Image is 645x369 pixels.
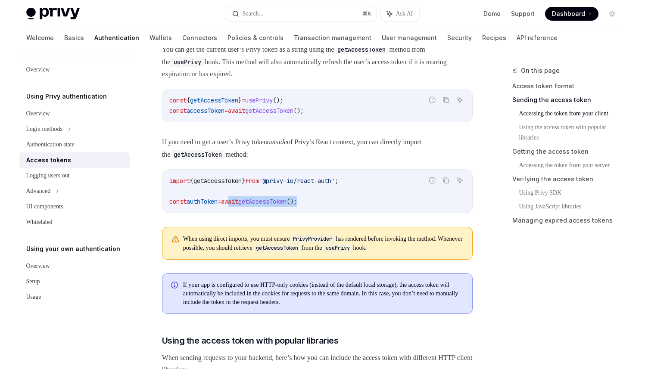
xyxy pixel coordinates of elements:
[519,121,626,145] a: Using the access token with popular libraries
[171,282,180,290] svg: Info
[427,94,438,105] button: Report incorrect code
[440,94,452,105] button: Copy the contents from the code block
[447,28,472,48] a: Security
[26,109,50,119] div: Overview
[26,244,120,254] h5: Using your own authentication
[382,28,437,48] a: User management
[221,198,238,205] span: await
[483,9,501,18] a: Demo
[26,292,41,302] div: Usage
[512,145,626,158] a: Getting the access token
[162,335,339,347] span: Using the access token with popular libraries
[26,276,40,287] div: Setup
[162,43,473,80] span: You can get the current user’s Privy token as a string using the method from the hook. This metho...
[226,6,377,22] button: Search...⌘K
[26,202,63,212] div: UI components
[440,175,452,186] button: Copy the contents from the code block
[482,28,506,48] a: Recipes
[182,28,217,48] a: Connectors
[187,96,190,104] span: {
[238,198,287,205] span: getAccessToken
[334,45,389,54] code: getAccessToken
[26,186,51,196] div: Advanced
[454,94,465,105] button: Ask AI
[19,274,130,289] a: Setup
[287,198,297,205] span: ();
[512,172,626,186] a: Verifying the access token
[362,10,371,17] span: ⌘ K
[243,9,264,19] div: Search...
[267,138,287,146] em: outside
[170,150,225,159] code: getAccessToken
[335,177,338,185] span: ;
[512,93,626,107] a: Sending the access token
[183,281,464,307] span: If your app is configured to use HTTP-only cookies (instead of the default local storage), the ac...
[290,235,336,243] code: PrivyProvider
[519,158,626,172] a: Accessing the token from your server
[19,199,130,214] a: UI components
[19,106,130,121] a: Overview
[19,289,130,305] a: Usage
[552,9,585,18] span: Dashboard
[519,186,626,200] a: Using Privy SDK
[26,171,70,181] div: Logging users out
[322,244,353,252] code: usePrivy
[245,96,273,104] span: usePrivy
[238,96,242,104] span: }
[227,28,284,48] a: Policies & controls
[252,244,302,252] code: getAccessToken
[273,96,283,104] span: ();
[26,217,53,227] div: Whitelabel
[162,136,473,161] span: If you need to get a user’s Privy token of Privy’s React context, you can directly import the met...
[94,28,139,48] a: Authentication
[26,155,71,165] div: Access tokens
[26,124,62,134] div: Login methods
[218,198,221,205] span: =
[187,198,218,205] span: authToken
[294,28,371,48] a: Transaction management
[171,235,180,244] svg: Warning
[169,177,190,185] span: import
[242,96,245,104] span: =
[245,177,259,185] span: from
[19,258,130,274] a: Overview
[26,8,80,20] img: light logo
[521,65,560,76] span: On this page
[26,261,50,271] div: Overview
[26,91,107,102] h5: Using Privy authentication
[169,198,187,205] span: const
[183,234,464,252] span: When using direct imports, you must ensure has rendered before invoking the method. Whenever poss...
[19,214,130,230] a: Whitelabel
[259,177,335,185] span: '@privy-io/react-auth'
[169,96,187,104] span: const
[545,7,598,21] a: Dashboard
[193,177,242,185] span: getAccessToken
[396,9,413,18] span: Ask AI
[427,175,438,186] button: Report incorrect code
[190,177,193,185] span: {
[228,107,245,115] span: await
[511,9,535,18] a: Support
[26,140,75,150] div: Authentication state
[190,96,238,104] span: getAccessToken
[245,107,293,115] span: getAccessToken
[519,107,626,121] a: Accessing the token from your client
[519,200,626,214] a: Using JavaScript libraries
[512,214,626,227] a: Managing expired access tokens
[293,107,304,115] span: ();
[454,175,465,186] button: Ask AI
[19,152,130,168] a: Access tokens
[64,28,84,48] a: Basics
[19,137,130,152] a: Authentication state
[19,168,130,183] a: Logging users out
[19,62,130,78] a: Overview
[169,107,187,115] span: const
[170,57,205,67] code: usePrivy
[381,6,419,22] button: Ask AI
[517,28,558,48] a: API reference
[242,177,245,185] span: }
[605,7,619,21] button: Toggle dark mode
[224,107,228,115] span: =
[150,28,172,48] a: Wallets
[26,65,50,75] div: Overview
